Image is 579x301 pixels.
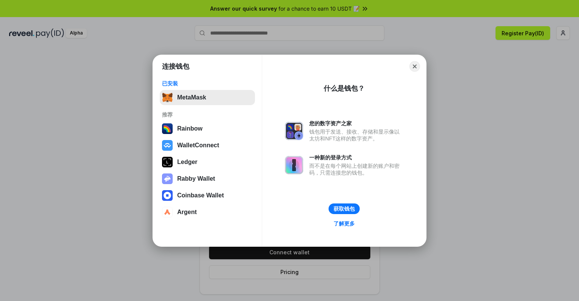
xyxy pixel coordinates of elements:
button: Argent [160,205,255,220]
img: svg+xml,%3Csvg%20xmlns%3D%22http%3A%2F%2Fwww.w3.org%2F2000%2Fsvg%22%20width%3D%2228%22%20height%3... [162,157,173,167]
img: svg+xml,%3Csvg%20width%3D%2228%22%20height%3D%2228%22%20viewBox%3D%220%200%2028%2028%22%20fill%3D... [162,190,173,201]
div: Rainbow [177,125,203,132]
img: svg+xml,%3Csvg%20width%3D%22120%22%20height%3D%22120%22%20viewBox%3D%220%200%20120%20120%22%20fil... [162,123,173,134]
div: Rabby Wallet [177,175,215,182]
img: svg+xml,%3Csvg%20xmlns%3D%22http%3A%2F%2Fwww.w3.org%2F2000%2Fsvg%22%20fill%3D%22none%22%20viewBox... [162,173,173,184]
button: WalletConnect [160,138,255,153]
div: 了解更多 [334,220,355,227]
button: Close [409,61,420,72]
button: MetaMask [160,90,255,105]
img: svg+xml,%3Csvg%20xmlns%3D%22http%3A%2F%2Fwww.w3.org%2F2000%2Fsvg%22%20fill%3D%22none%22%20viewBox... [285,156,303,174]
img: svg+xml,%3Csvg%20width%3D%2228%22%20height%3D%2228%22%20viewBox%3D%220%200%2028%2028%22%20fill%3D... [162,140,173,151]
a: 了解更多 [329,219,359,229]
div: 您的数字资产之家 [309,120,403,127]
div: 已安装 [162,80,253,87]
div: MetaMask [177,94,206,101]
button: 获取钱包 [329,203,360,214]
div: 推荐 [162,111,253,118]
img: svg+xml,%3Csvg%20xmlns%3D%22http%3A%2F%2Fwww.w3.org%2F2000%2Fsvg%22%20fill%3D%22none%22%20viewBox... [285,122,303,140]
div: Coinbase Wallet [177,192,224,199]
div: Argent [177,209,197,216]
div: 而不是在每个网站上创建新的账户和密码，只需连接您的钱包。 [309,162,403,176]
div: 获取钱包 [334,205,355,212]
div: 一种新的登录方式 [309,154,403,161]
button: Coinbase Wallet [160,188,255,203]
img: svg+xml,%3Csvg%20width%3D%2228%22%20height%3D%2228%22%20viewBox%3D%220%200%2028%2028%22%20fill%3D... [162,207,173,217]
div: 钱包用于发送、接收、存储和显示像以太坊和NFT这样的数字资产。 [309,128,403,142]
button: Rainbow [160,121,255,136]
button: Rabby Wallet [160,171,255,186]
h1: 连接钱包 [162,62,189,71]
img: svg+xml,%3Csvg%20fill%3D%22none%22%20height%3D%2233%22%20viewBox%3D%220%200%2035%2033%22%20width%... [162,92,173,103]
div: 什么是钱包？ [324,84,365,93]
button: Ledger [160,154,255,170]
div: Ledger [177,159,197,165]
div: WalletConnect [177,142,219,149]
